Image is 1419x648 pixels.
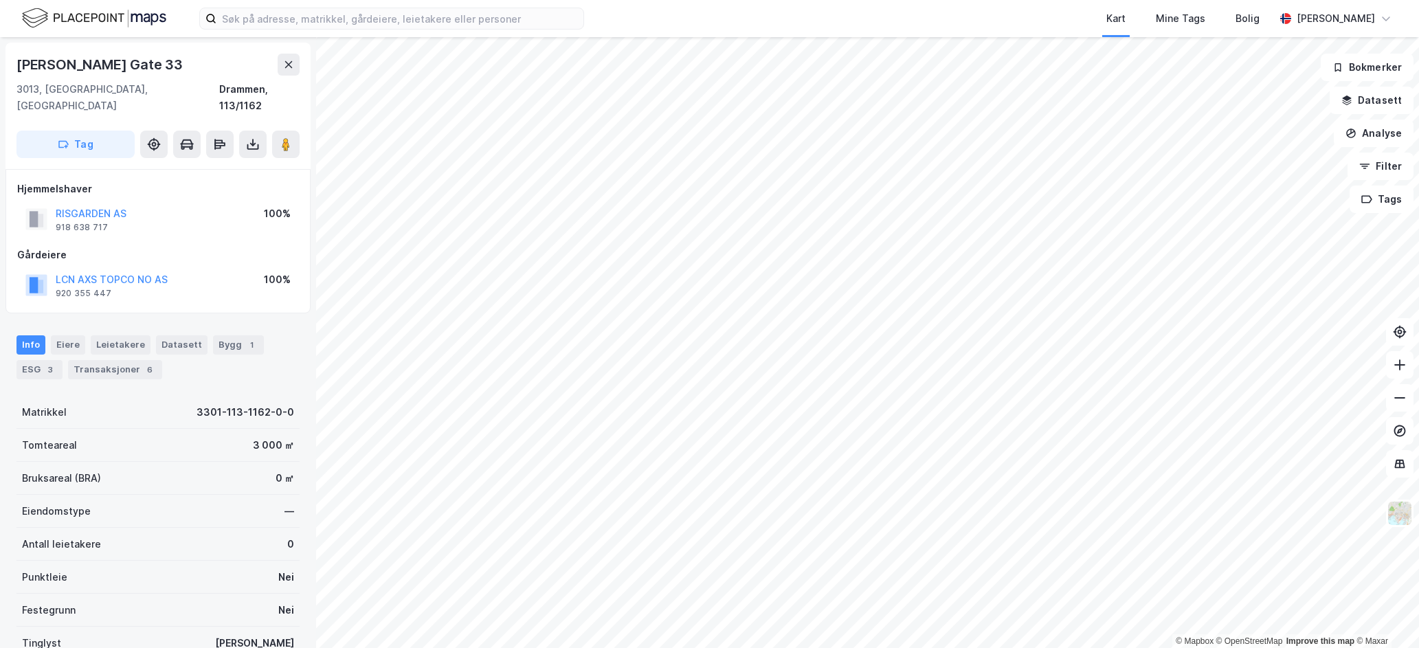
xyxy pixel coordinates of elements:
[278,602,294,618] div: Nei
[1350,582,1419,648] iframe: Chat Widget
[22,437,77,454] div: Tomteareal
[16,81,219,114] div: 3013, [GEOGRAPHIC_DATA], [GEOGRAPHIC_DATA]
[287,536,294,552] div: 0
[91,335,150,355] div: Leietakere
[22,404,67,421] div: Matrikkel
[1236,10,1260,27] div: Bolig
[1106,10,1126,27] div: Kart
[219,81,300,114] div: Drammen, 113/1162
[22,536,101,552] div: Antall leietakere
[1216,636,1283,646] a: OpenStreetMap
[1176,636,1214,646] a: Mapbox
[1156,10,1205,27] div: Mine Tags
[51,335,85,355] div: Eiere
[197,404,294,421] div: 3301-113-1162-0-0
[22,569,67,585] div: Punktleie
[1350,582,1419,648] div: Kontrollprogram for chat
[17,181,299,197] div: Hjemmelshaver
[213,335,264,355] div: Bygg
[284,503,294,519] div: —
[245,338,258,352] div: 1
[1330,87,1414,114] button: Datasett
[264,205,291,222] div: 100%
[16,54,186,76] div: [PERSON_NAME] Gate 33
[17,247,299,263] div: Gårdeiere
[43,363,57,377] div: 3
[253,437,294,454] div: 3 000 ㎡
[264,271,291,288] div: 100%
[143,363,157,377] div: 6
[22,470,101,487] div: Bruksareal (BRA)
[156,335,208,355] div: Datasett
[68,360,162,379] div: Transaksjoner
[1387,500,1413,526] img: Z
[22,6,166,30] img: logo.f888ab2527a4732fd821a326f86c7f29.svg
[16,131,135,158] button: Tag
[276,470,294,487] div: 0 ㎡
[278,569,294,585] div: Nei
[1350,186,1414,213] button: Tags
[16,335,45,355] div: Info
[216,8,583,29] input: Søk på adresse, matrikkel, gårdeiere, leietakere eller personer
[1321,54,1414,81] button: Bokmerker
[56,288,111,299] div: 920 355 447
[1297,10,1375,27] div: [PERSON_NAME]
[56,222,108,233] div: 918 638 717
[16,360,63,379] div: ESG
[22,503,91,519] div: Eiendomstype
[1286,636,1354,646] a: Improve this map
[22,602,76,618] div: Festegrunn
[1348,153,1414,180] button: Filter
[1334,120,1414,147] button: Analyse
